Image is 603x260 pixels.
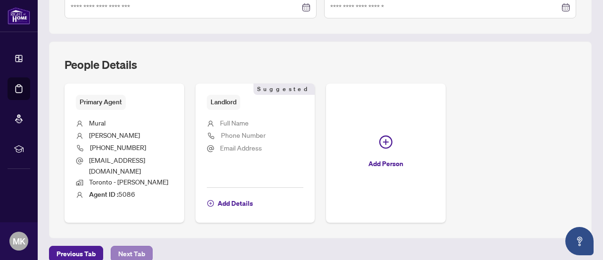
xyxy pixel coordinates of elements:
button: Add Details [207,195,253,211]
span: Phone Number [221,131,266,139]
span: plus-circle [379,135,392,149]
span: MK [13,235,25,248]
span: [PERSON_NAME] [89,131,140,139]
span: Email Address [220,143,262,152]
span: plus-circle [207,200,214,207]
img: logo [8,7,30,25]
span: Suggested [253,84,315,95]
span: [EMAIL_ADDRESS][DOMAIN_NAME] [89,156,145,175]
span: Landlord [207,95,240,109]
button: Open asap [565,227,594,255]
span: 5086 [89,190,135,198]
span: Add Person [368,156,403,171]
span: Add Details [218,196,253,211]
b: Agent ID : [89,190,118,199]
h2: People Details [65,57,137,72]
span: Full Name [220,118,249,127]
span: Toronto - [PERSON_NAME] [89,177,168,186]
span: Primary Agent [76,95,126,109]
span: [PHONE_NUMBER] [90,143,146,151]
button: Add Person [326,84,446,223]
span: Mural [89,118,106,127]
